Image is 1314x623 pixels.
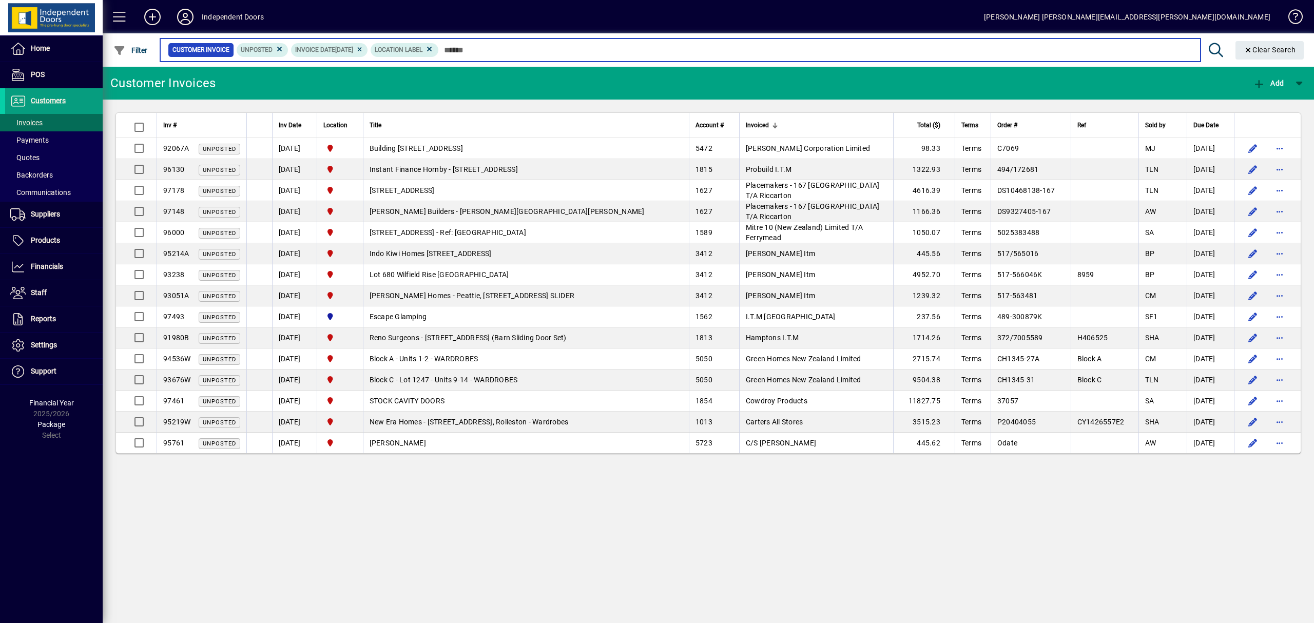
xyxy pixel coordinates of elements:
[1245,329,1261,346] button: Edit
[1250,74,1286,92] button: Add
[1245,203,1261,220] button: Edit
[31,341,57,349] span: Settings
[370,334,567,342] span: Reno Surgeons - [STREET_ADDRESS] (Barn Sliding Door Set)
[272,348,317,369] td: [DATE]
[1145,439,1156,447] span: AW
[323,332,357,343] span: Christchurch
[1281,2,1301,35] a: Knowledge Base
[323,185,357,196] span: Christchurch
[961,144,981,152] span: Terms
[1145,165,1159,173] span: TLN
[323,269,357,280] span: Christchurch
[1245,351,1261,367] button: Edit
[1245,161,1261,178] button: Edit
[997,376,1035,384] span: CH1345-31
[1145,120,1166,131] span: Sold by
[695,120,724,131] span: Account #
[323,416,357,427] span: Christchurch
[163,120,177,131] span: Inv #
[1077,120,1132,131] div: Ref
[1145,207,1156,216] span: AW
[370,207,645,216] span: [PERSON_NAME] Builders - [PERSON_NAME][GEOGRAPHIC_DATA][PERSON_NAME]
[1271,372,1288,388] button: More options
[961,228,981,237] span: Terms
[323,227,357,238] span: Christchurch
[1271,266,1288,283] button: More options
[203,293,236,300] span: Unposted
[746,223,863,242] span: Mitre 10 (New Zealand) Limited T/A Ferrymead
[1187,348,1234,369] td: [DATE]
[272,264,317,285] td: [DATE]
[746,202,880,221] span: Placemakers - 167 [GEOGRAPHIC_DATA] T/A Riccarton
[31,367,56,375] span: Support
[1187,391,1234,412] td: [DATE]
[746,439,816,447] span: C/S [PERSON_NAME]
[323,353,357,364] span: Christchurch
[746,120,887,131] div: Invoiced
[1245,266,1261,283] button: Edit
[1187,433,1234,453] td: [DATE]
[1271,308,1288,325] button: More options
[1145,376,1159,384] span: TLN
[1145,355,1156,363] span: CM
[1245,393,1261,409] button: Edit
[893,391,955,412] td: 11827.75
[5,359,103,384] a: Support
[1077,376,1102,384] span: Block C
[163,418,191,426] span: 95219W
[961,334,981,342] span: Terms
[1145,397,1154,405] span: SA
[272,159,317,180] td: [DATE]
[10,119,43,127] span: Invoices
[10,188,71,197] span: Communications
[961,355,981,363] span: Terms
[1187,159,1234,180] td: [DATE]
[997,313,1042,321] span: 489-300879K
[961,397,981,405] span: Terms
[997,120,1065,131] div: Order #
[893,306,955,327] td: 237.56
[746,397,807,405] span: Cowdroy Products
[163,249,189,258] span: 95214A
[997,120,1017,131] span: Order #
[1271,140,1288,157] button: More options
[695,165,712,173] span: 1815
[203,146,236,152] span: Unposted
[10,153,40,162] span: Quotes
[272,369,317,391] td: [DATE]
[370,144,463,152] span: Building [STREET_ADDRESS]
[163,334,189,342] span: 91980B
[203,209,236,216] span: Unposted
[1271,414,1288,430] button: More options
[1187,264,1234,285] td: [DATE]
[5,114,103,131] a: Invoices
[1145,120,1181,131] div: Sold by
[746,376,861,384] span: Green Homes New Zealand Limited
[1077,418,1125,426] span: CY1426557E2
[1235,41,1304,60] button: Clear
[5,228,103,254] a: Products
[163,228,184,237] span: 96000
[1145,291,1156,300] span: CM
[893,433,955,453] td: 445.62
[5,333,103,358] a: Settings
[203,230,236,237] span: Unposted
[746,165,792,173] span: Probuild I.T.M
[272,180,317,201] td: [DATE]
[695,355,712,363] span: 5050
[1271,161,1288,178] button: More options
[163,397,184,405] span: 97461
[1193,120,1228,131] div: Due Date
[893,412,955,433] td: 3515.23
[746,355,861,363] span: Green Homes New Zealand Limited
[695,439,712,447] span: 5723
[31,288,47,297] span: Staff
[370,270,509,279] span: Lot 680 Wilfield Rise [GEOGRAPHIC_DATA]
[31,210,60,218] span: Suppliers
[1187,180,1234,201] td: [DATE]
[203,272,236,279] span: Unposted
[370,439,426,447] span: [PERSON_NAME]
[961,313,981,321] span: Terms
[1077,270,1094,279] span: 8959
[31,236,60,244] span: Products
